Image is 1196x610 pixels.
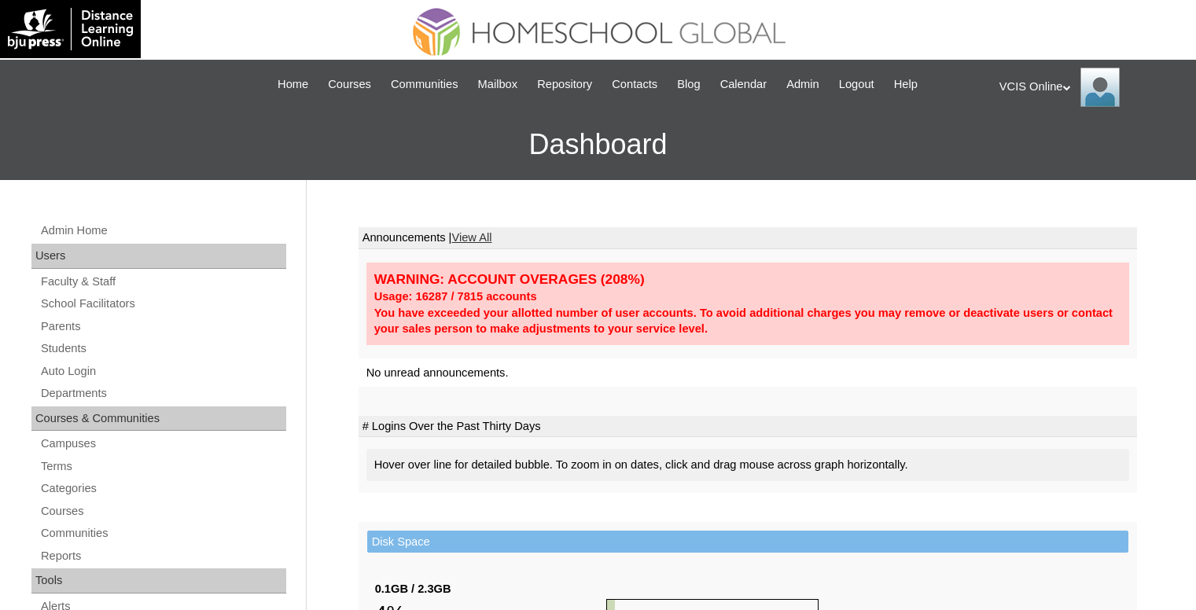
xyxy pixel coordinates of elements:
a: View All [451,231,491,244]
span: Logout [839,75,874,94]
a: Students [39,339,286,358]
td: # Logins Over the Past Thirty Days [359,416,1137,438]
div: Users [31,244,286,269]
a: Reports [39,546,286,566]
a: Mailbox [470,75,526,94]
a: Auto Login [39,362,286,381]
div: Courses & Communities [31,406,286,432]
a: Faculty & Staff [39,272,286,292]
a: Categories [39,479,286,498]
a: Terms [39,457,286,476]
a: Parents [39,317,286,336]
span: Home [278,75,308,94]
td: No unread announcements. [359,358,1137,388]
div: VCIS Online [999,68,1180,107]
h3: Dashboard [8,109,1188,180]
span: Calendar [720,75,767,94]
div: 0.1GB / 2.3GB [375,581,606,597]
span: Contacts [612,75,657,94]
div: Hover over line for detailed bubble. To zoom in on dates, click and drag mouse across graph horiz... [366,449,1129,481]
img: VCIS Online Admin [1080,68,1120,107]
a: Campuses [39,434,286,454]
span: Mailbox [478,75,518,94]
a: Contacts [604,75,665,94]
a: Calendar [712,75,775,94]
a: Blog [669,75,708,94]
a: Departments [39,384,286,403]
span: Blog [677,75,700,94]
a: Courses [320,75,379,94]
div: Tools [31,568,286,593]
a: Communities [383,75,466,94]
a: Repository [529,75,600,94]
a: Logout [831,75,882,94]
div: You have exceeded your allotted number of user accounts. To avoid additional charges you may remo... [374,305,1121,337]
td: Announcements | [359,227,1137,249]
img: logo-white.png [8,8,133,50]
span: Admin [786,75,819,94]
a: Admin Home [39,221,286,241]
span: Repository [537,75,592,94]
a: Home [270,75,316,94]
span: Communities [391,75,458,94]
a: Admin [778,75,827,94]
span: Courses [328,75,371,94]
a: Help [886,75,926,94]
a: School Facilitators [39,294,286,314]
strong: Usage: 16287 / 7815 accounts [374,290,537,303]
span: Help [894,75,918,94]
a: Courses [39,502,286,521]
div: WARNING: ACCOUNT OVERAGES (208%) [374,270,1121,288]
a: Communities [39,524,286,543]
td: Disk Space [367,531,1128,553]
